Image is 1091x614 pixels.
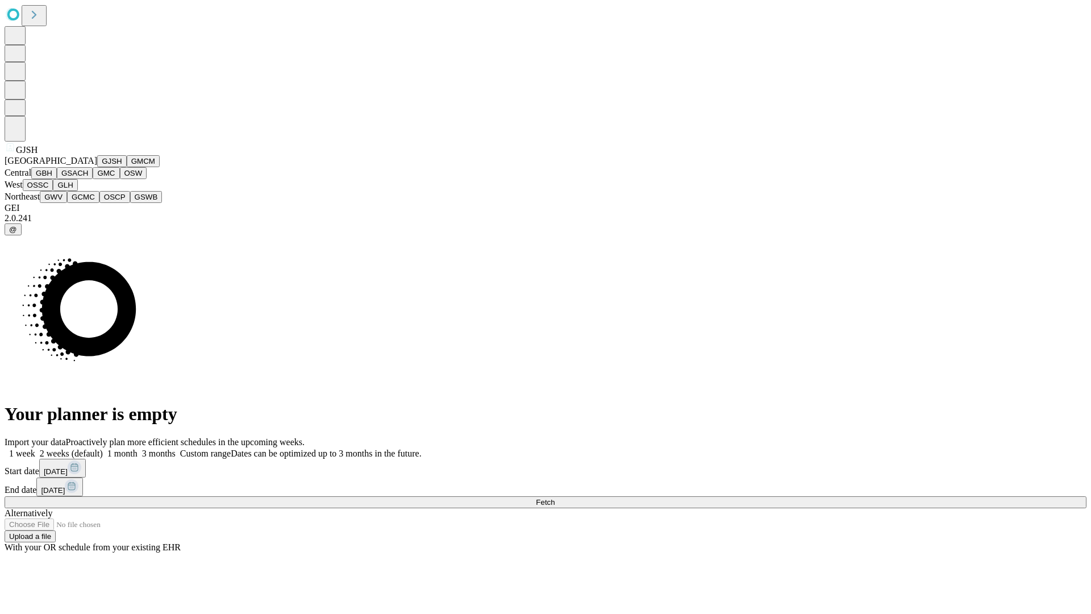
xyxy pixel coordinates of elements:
[5,496,1086,508] button: Fetch
[130,191,163,203] button: GSWB
[36,478,83,496] button: [DATE]
[9,225,17,234] span: @
[5,180,23,189] span: West
[127,155,160,167] button: GMCM
[57,167,93,179] button: GSACH
[5,203,1086,213] div: GEI
[16,145,38,155] span: GJSH
[31,167,57,179] button: GBH
[93,167,119,179] button: GMC
[5,192,40,201] span: Northeast
[5,156,97,165] span: [GEOGRAPHIC_DATA]
[66,437,305,447] span: Proactively plan more efficient schedules in the upcoming weeks.
[5,213,1086,223] div: 2.0.241
[53,179,77,191] button: GLH
[23,179,53,191] button: OSSC
[5,508,52,518] span: Alternatively
[5,168,31,177] span: Central
[231,449,421,458] span: Dates can be optimized up to 3 months in the future.
[180,449,231,458] span: Custom range
[5,404,1086,425] h1: Your planner is empty
[142,449,176,458] span: 3 months
[107,449,138,458] span: 1 month
[5,223,22,235] button: @
[39,459,86,478] button: [DATE]
[97,155,127,167] button: GJSH
[40,191,67,203] button: GWV
[41,486,65,495] span: [DATE]
[44,467,68,476] span: [DATE]
[5,542,181,552] span: With your OR schedule from your existing EHR
[536,498,555,507] span: Fetch
[67,191,99,203] button: GCMC
[9,449,35,458] span: 1 week
[99,191,130,203] button: OSCP
[5,478,1086,496] div: End date
[40,449,103,458] span: 2 weeks (default)
[120,167,147,179] button: OSW
[5,530,56,542] button: Upload a file
[5,437,66,447] span: Import your data
[5,459,1086,478] div: Start date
